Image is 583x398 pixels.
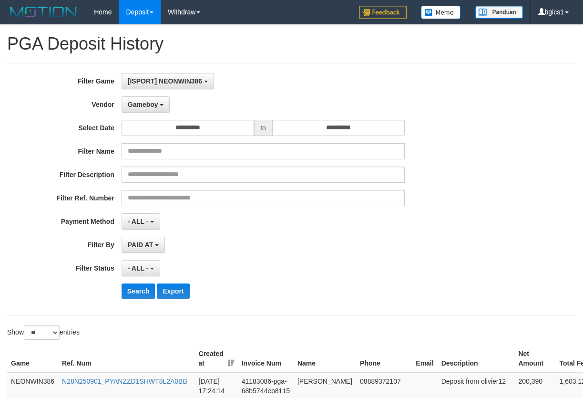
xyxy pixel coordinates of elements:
[122,96,170,113] button: Gameboy
[122,283,155,299] button: Search
[7,34,576,53] h1: PGA Deposit History
[122,260,160,276] button: - ALL -
[128,241,153,249] span: PAID AT
[58,345,195,372] th: Ref. Num
[122,73,214,89] button: [ISPORT] NEONWIN386
[195,345,238,372] th: Created at: activate to sort column ascending
[128,264,149,272] span: - ALL -
[294,345,356,372] th: Name
[7,5,80,19] img: MOTION_logo.png
[238,345,294,372] th: Invoice Num
[128,101,158,108] span: Gameboy
[514,345,555,372] th: Net Amount
[254,120,272,136] span: to
[412,345,437,372] th: Email
[475,6,523,19] img: panduan.png
[7,345,58,372] th: Game
[7,325,80,340] label: Show entries
[122,213,160,230] button: - ALL -
[128,218,149,225] span: - ALL -
[421,6,461,19] img: Button%20Memo.svg
[157,283,189,299] button: Export
[128,77,202,85] span: [ISPORT] NEONWIN386
[356,345,412,372] th: Phone
[438,345,515,372] th: Description
[24,325,60,340] select: Showentries
[62,377,187,385] a: N28N250901_PYANZZD1SHWT8L2A0BB
[359,6,407,19] img: Feedback.jpg
[122,237,165,253] button: PAID AT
